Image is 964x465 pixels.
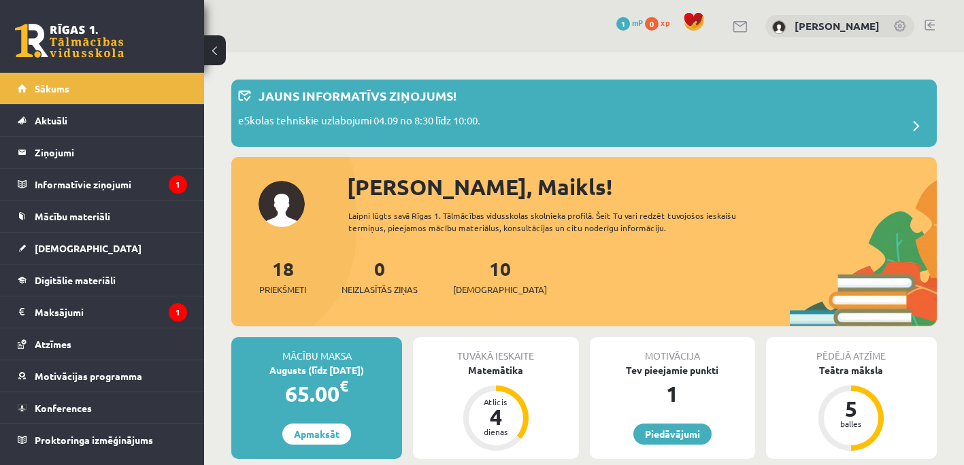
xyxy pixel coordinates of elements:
a: 1 mP [616,17,643,28]
span: 1 [616,17,630,31]
p: eSkolas tehniskie uzlabojumi 04.09 no 8:30 līdz 10:00. [238,113,480,132]
span: Motivācijas programma [35,370,142,382]
a: Informatīvie ziņojumi1 [18,169,187,200]
p: Jauns informatīvs ziņojums! [259,86,456,105]
legend: Maksājumi [35,296,187,328]
div: Matemātika [413,363,578,377]
a: 0Neizlasītās ziņas [342,256,418,296]
span: Priekšmeti [259,283,306,296]
a: Proktoringa izmēģinājums [18,424,187,455]
a: [PERSON_NAME] [795,19,880,33]
div: 1 [590,377,755,410]
a: Atzīmes [18,328,187,360]
div: Laipni lūgts savā Rīgas 1. Tālmācības vidusskolas skolnieka profilā. Šeit Tu vari redzēt tuvojošo... [348,209,771,234]
span: [DEMOGRAPHIC_DATA] [35,242,142,254]
a: 18Priekšmeti [259,256,306,296]
a: Motivācijas programma [18,360,187,392]
a: Rīgas 1. Tālmācības vidusskola [15,24,124,58]
a: Konferences [18,392,187,424]
i: 1 [169,175,187,194]
span: Atzīmes [35,338,71,350]
div: Tev pieejamie punkti [590,363,755,377]
div: dienas [476,428,516,436]
a: Jauns informatīvs ziņojums! eSkolas tehniskie uzlabojumi 04.09 no 8:30 līdz 10:00. [238,86,930,140]
a: 10[DEMOGRAPHIC_DATA] [453,256,547,296]
i: 1 [169,303,187,322]
a: Teātra māksla 5 balles [766,363,937,453]
a: Aktuāli [18,105,187,136]
div: Augusts (līdz [DATE]) [231,363,402,377]
span: Konferences [35,402,92,414]
div: Atlicis [476,398,516,406]
div: Teātra māksla [766,363,937,377]
span: Digitālie materiāli [35,274,116,286]
a: Digitālie materiāli [18,264,187,296]
a: 0 xp [645,17,676,28]
div: Mācību maksa [231,337,402,363]
img: Maikls Juganovs [772,20,786,34]
a: Piedāvājumi [633,424,712,445]
div: 4 [476,406,516,428]
div: Pēdējā atzīme [766,337,937,363]
a: Mācību materiāli [18,201,187,232]
span: xp [661,17,669,28]
span: Aktuāli [35,114,67,126]
span: Proktoringa izmēģinājums [35,434,153,446]
a: [DEMOGRAPHIC_DATA] [18,232,187,264]
a: Ziņojumi [18,137,187,168]
span: Mācību materiāli [35,210,110,222]
a: Maksājumi1 [18,296,187,328]
a: Matemātika Atlicis 4 dienas [413,363,578,453]
a: Sākums [18,73,187,104]
span: Sākums [35,82,69,94]
div: [PERSON_NAME], Maikls! [347,171,937,203]
div: 5 [831,398,871,419]
div: Tuvākā ieskaite [413,337,578,363]
div: Motivācija [590,337,755,363]
span: € [339,376,348,396]
span: Neizlasītās ziņas [342,283,418,296]
div: balles [831,419,871,428]
span: 0 [645,17,659,31]
a: Apmaksāt [282,424,351,445]
span: mP [632,17,643,28]
legend: Ziņojumi [35,137,187,168]
span: [DEMOGRAPHIC_DATA] [453,283,547,296]
legend: Informatīvie ziņojumi [35,169,187,200]
div: 65.00 [231,377,402,410]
